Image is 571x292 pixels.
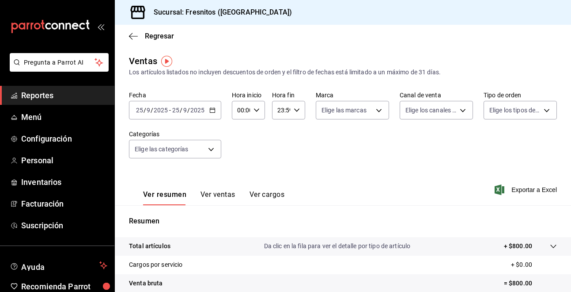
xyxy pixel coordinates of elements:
button: Pregunta a Parrot AI [10,53,109,72]
input: -- [146,107,151,114]
span: - [169,107,171,114]
span: Regresar [145,32,174,40]
p: + $0.00 [511,260,557,269]
h3: Sucursal: Fresnitos ([GEOGRAPHIC_DATA]) [147,7,292,18]
span: / [151,107,153,114]
input: -- [136,107,144,114]
div: Ventas [129,54,157,68]
span: / [144,107,146,114]
label: Hora fin [272,92,305,98]
span: Inventarios [21,176,107,188]
div: navigation tabs [143,190,284,205]
label: Categorías [129,131,221,137]
p: Cargos por servicio [129,260,183,269]
p: Total artículos [129,242,170,251]
span: Ayuda [21,260,96,271]
button: Regresar [129,32,174,40]
label: Canal de venta [400,92,473,98]
span: / [180,107,182,114]
label: Hora inicio [232,92,265,98]
input: ---- [153,107,168,114]
span: / [187,107,190,114]
button: Ver ventas [200,190,235,205]
input: -- [172,107,180,114]
span: Personal [21,154,107,166]
span: Elige los canales de venta [405,106,457,115]
input: ---- [190,107,205,114]
label: Fecha [129,92,221,98]
input: -- [183,107,187,114]
p: Venta bruta [129,279,163,288]
span: Elige las marcas [321,106,367,115]
button: open_drawer_menu [97,23,104,30]
span: Elige los tipos de orden [489,106,541,115]
span: Suscripción [21,219,107,231]
span: Configuración [21,133,107,145]
p: = $800.00 [504,279,557,288]
button: Exportar a Excel [496,184,557,195]
div: Los artículos listados no incluyen descuentos de orden y el filtro de fechas está limitado a un m... [129,68,557,77]
p: Da clic en la fila para ver el detalle por tipo de artículo [264,242,411,251]
button: Ver resumen [143,190,186,205]
p: + $800.00 [504,242,532,251]
span: Menú [21,111,107,123]
label: Tipo de orden [484,92,557,98]
button: Ver cargos [250,190,285,205]
img: Tooltip marker [161,56,172,67]
span: Pregunta a Parrot AI [24,58,95,67]
a: Pregunta a Parrot AI [6,64,109,73]
label: Marca [316,92,389,98]
span: Reportes [21,89,107,101]
p: Resumen [129,216,557,227]
span: Elige las categorías [135,145,189,154]
span: Facturación [21,198,107,210]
